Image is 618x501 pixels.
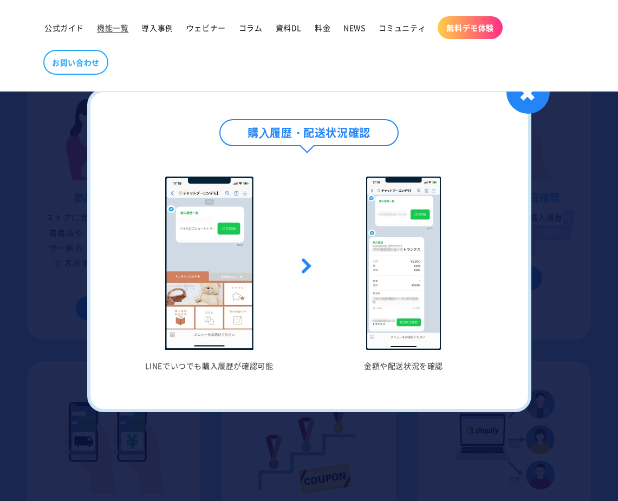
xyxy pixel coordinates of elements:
a: 無料デモ体験 [438,16,503,39]
a: 公式ガイド [38,16,90,39]
a: 資料DL [269,16,308,39]
a: 料金 [308,16,337,39]
span: NEWS [343,23,365,32]
a: 機能一覧 [90,16,135,39]
div: ✖ [506,70,550,114]
span: 導入事例 [141,23,173,32]
span: お問い合わせ [52,57,100,67]
a: お問い合わせ [43,50,108,75]
a: ウェビナー [180,16,232,39]
img: shopify-6-1_600x.jpg [128,177,290,350]
h5: 金額や配送状況を確認 [323,361,485,370]
img: shopify-6-2_600x.jpg [323,177,485,350]
a: コミュニティ [372,16,433,39]
span: 公式ガイド [44,23,84,32]
span: コミュニティ [379,23,426,32]
span: 資料DL [276,23,302,32]
span: コラム [239,23,263,32]
span: 無料デモ体験 [446,23,494,32]
a: 導入事例 [135,16,179,39]
a: コラム [232,16,269,39]
h4: 購⼊履歴・配送状況確認 [219,119,399,146]
span: 機能一覧 [97,23,128,32]
span: 料金 [315,23,330,32]
h5: LINEでいつでも購入履歴が確認可能 [128,361,290,370]
a: NEWS [337,16,372,39]
span: ウェビナー [186,23,226,32]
